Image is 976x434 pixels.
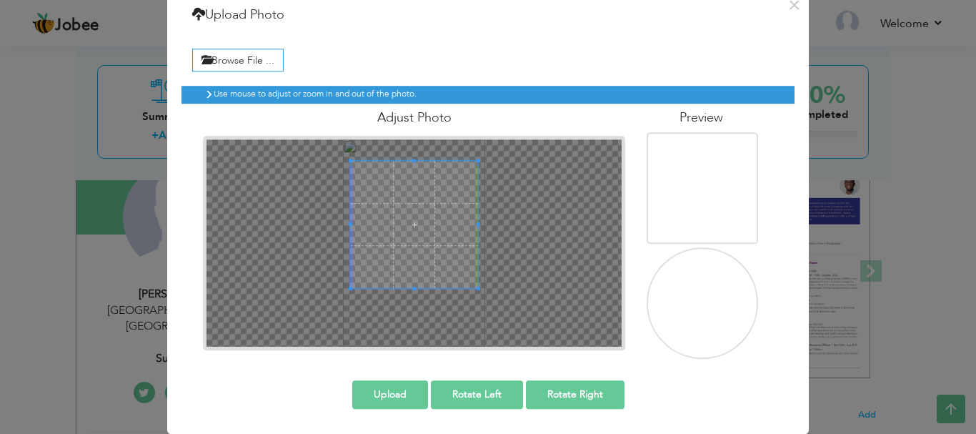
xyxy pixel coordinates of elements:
[526,380,624,409] button: Rotate Right
[431,380,523,409] button: Rotate Left
[647,111,755,125] h4: Preview
[203,111,625,125] h4: Adjust Photo
[214,89,765,99] h6: Use mouse to adjust or zoom in and out of the photo.
[352,380,428,409] button: Upload
[192,6,284,24] h4: Upload Photo
[192,49,284,71] label: Browse File ...
[641,230,766,411] img: 7fab8893-7c5b-4b92-a3c7-cf0bc7c3d80f
[641,114,766,296] img: 7fab8893-7c5b-4b92-a3c7-cf0bc7c3d80f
